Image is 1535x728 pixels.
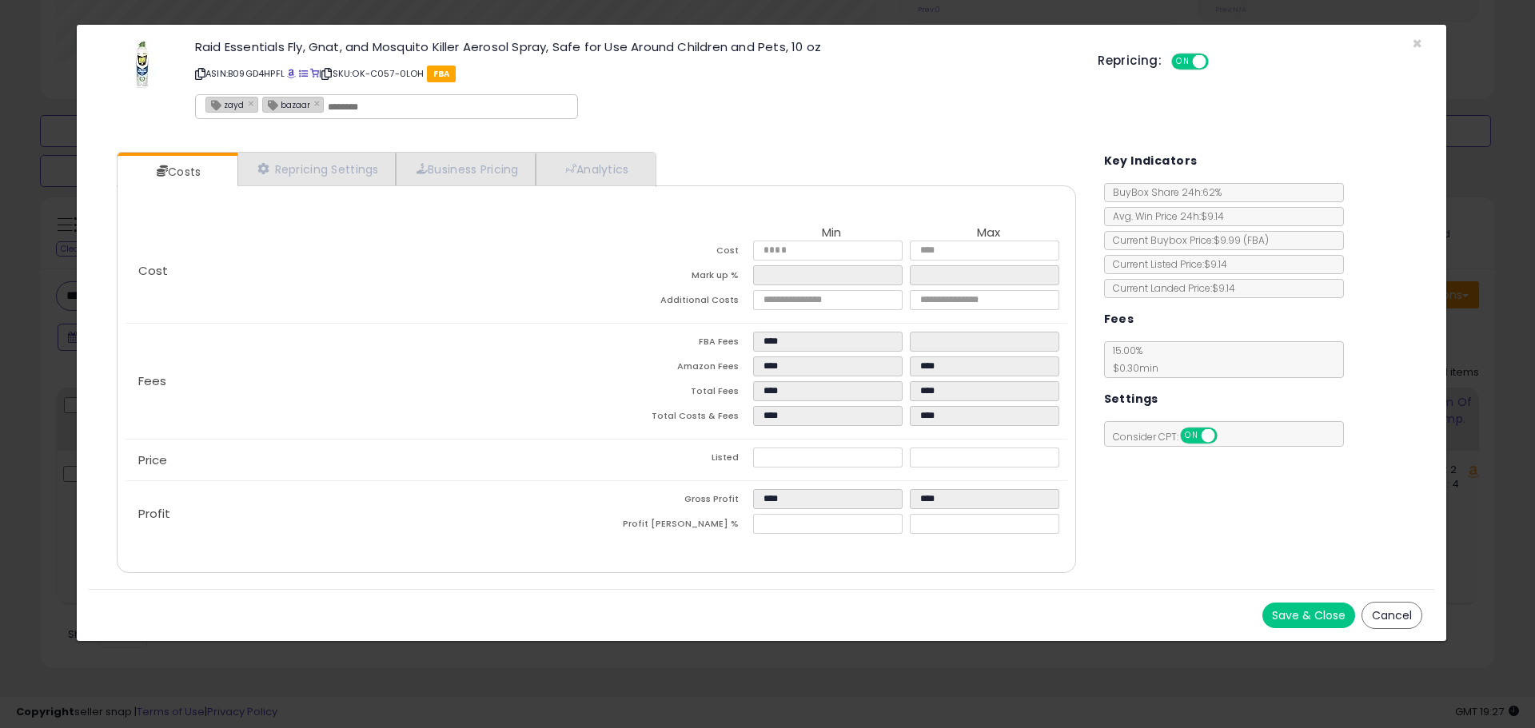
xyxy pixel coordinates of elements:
a: Your listing only [310,67,319,80]
p: Fees [126,375,596,388]
td: Gross Profit [596,489,753,514]
span: ON [1182,429,1202,443]
p: Price [126,454,596,467]
h5: Key Indicators [1104,151,1198,171]
span: OFF [1214,429,1240,443]
td: Mark up % [596,265,753,290]
th: Max [910,226,1067,241]
button: Cancel [1362,602,1422,629]
a: × [314,96,324,110]
td: Additional Costs [596,290,753,315]
a: BuyBox page [287,67,296,80]
span: OFF [1206,55,1232,69]
a: Analytics [536,153,654,185]
span: bazaar [263,97,310,111]
p: Cost [126,265,596,277]
span: Consider CPT: [1105,430,1238,444]
img: 41r1GA1BteL._SL60_.jpg [118,41,166,89]
h5: Repricing: [1098,54,1162,67]
a: × [248,96,257,110]
span: $0.30 min [1105,361,1158,375]
span: $9.99 [1214,233,1269,247]
span: Current Buybox Price: [1105,233,1269,247]
span: Current Listed Price: $9.14 [1105,257,1227,271]
td: Total Costs & Fees [596,406,753,431]
span: × [1412,32,1422,55]
td: Cost [596,241,753,265]
span: zayd [206,97,244,111]
button: Save & Close [1262,603,1355,628]
span: ( FBA ) [1243,233,1269,247]
a: All offer listings [299,67,308,80]
td: FBA Fees [596,332,753,356]
th: Min [753,226,910,241]
p: Profit [126,507,596,520]
span: 15.00 % [1105,344,1158,375]
span: ON [1173,55,1193,69]
td: Profit [PERSON_NAME] % [596,514,753,539]
h5: Fees [1104,309,1134,329]
p: ASIN: B09GD4HPFL | SKU: OK-C057-0LOH [195,61,1074,86]
span: FBA [427,66,457,82]
span: Avg. Win Price 24h: $9.14 [1105,209,1224,223]
h5: Settings [1104,389,1158,409]
a: Costs [118,156,236,188]
span: Current Landed Price: $9.14 [1105,281,1235,295]
td: Total Fees [596,381,753,406]
a: Repricing Settings [237,153,396,185]
a: Business Pricing [396,153,536,185]
span: BuyBox Share 24h: 62% [1105,185,1222,199]
h3: Raid Essentials Fly, Gnat, and Mosquito Killer Aerosol Spray, Safe for Use Around Children and Pe... [195,41,1074,53]
td: Amazon Fees [596,356,753,381]
td: Listed [596,448,753,472]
